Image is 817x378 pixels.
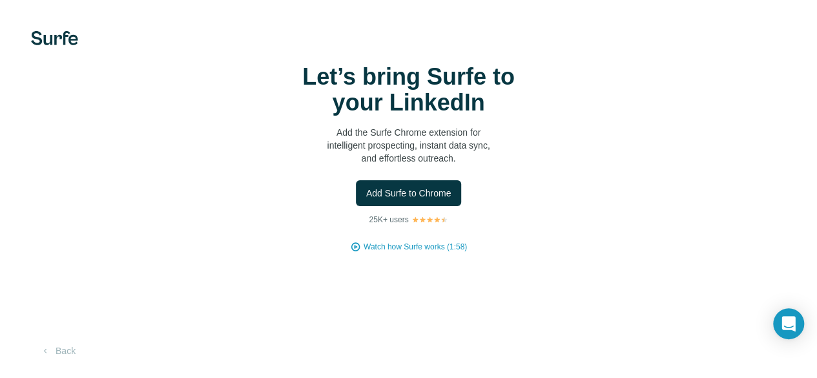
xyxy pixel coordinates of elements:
button: Add Surfe to Chrome [356,180,462,206]
div: Open Intercom Messenger [773,308,804,339]
img: Surfe's logo [31,31,78,45]
button: Watch how Surfe works (1:58) [364,241,467,253]
p: 25K+ users [369,214,408,226]
h1: Let’s bring Surfe to your LinkedIn [280,64,538,116]
span: Add Surfe to Chrome [366,187,451,200]
p: Add the Surfe Chrome extension for intelligent prospecting, instant data sync, and effortless out... [280,126,538,165]
img: Rating Stars [411,216,448,224]
button: Back [31,339,85,362]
